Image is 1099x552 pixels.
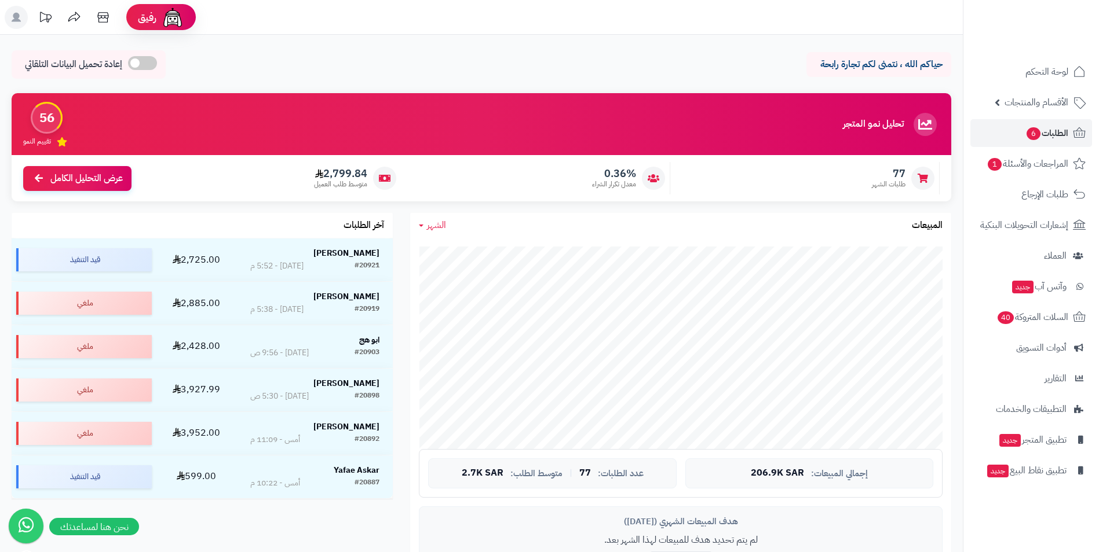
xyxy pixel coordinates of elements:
span: جديد [1012,281,1034,293]
span: 2,799.84 [314,167,367,180]
span: المراجعات والأسئلة [987,156,1068,172]
p: لم يتم تحديد هدف للمبيعات لهذا الشهر بعد. [428,533,933,547]
span: 1 [988,158,1002,171]
a: التطبيقات والخدمات [970,395,1092,423]
h3: تحليل نمو المتجر [843,119,904,130]
span: إجمالي المبيعات: [811,469,868,479]
span: تطبيق نقاط البيع [986,462,1067,479]
p: حياكم الله ، نتمنى لكم تجارة رابحة [815,58,943,71]
strong: [PERSON_NAME] [313,377,379,389]
span: الشهر [427,218,446,232]
span: الطلبات [1025,125,1068,141]
span: جديد [999,434,1021,447]
span: 2.7K SAR [462,468,503,479]
span: طلبات الشهر [872,179,906,189]
span: طلبات الإرجاع [1021,186,1068,203]
span: وآتس آب [1011,278,1067,295]
span: التطبيقات والخدمات [996,401,1067,417]
span: 206.9K SAR [751,468,804,479]
a: طلبات الإرجاع [970,181,1092,208]
span: 6 [1027,127,1040,140]
a: الطلبات6 [970,119,1092,147]
h3: المبيعات [912,220,943,231]
a: تطبيق المتجرجديد [970,426,1092,454]
div: ملغي [16,378,152,402]
a: إشعارات التحويلات البنكية [970,211,1092,239]
td: 3,952.00 [156,412,237,455]
span: الأقسام والمنتجات [1005,94,1068,111]
div: ملغي [16,335,152,358]
span: متوسط طلب العميل [314,179,367,189]
span: التقارير [1045,370,1067,387]
a: السلات المتروكة40 [970,303,1092,331]
span: 77 [579,468,591,479]
h3: آخر الطلبات [344,220,384,231]
a: عرض التحليل الكامل [23,166,132,191]
td: 2,885.00 [156,282,237,325]
div: #20892 [355,434,379,446]
div: هدف المبيعات الشهري ([DATE]) [428,516,933,528]
div: #20919 [355,304,379,315]
span: العملاء [1044,248,1067,264]
a: تحديثات المنصة [31,6,60,32]
span: أدوات التسويق [1016,340,1067,356]
div: #20887 [355,477,379,489]
a: تطبيق نقاط البيعجديد [970,457,1092,484]
span: 77 [872,167,906,180]
div: #20921 [355,260,379,272]
strong: [PERSON_NAME] [313,290,379,303]
div: أمس - 10:22 م [250,477,300,489]
img: ai-face.png [161,6,184,29]
td: 2,725.00 [156,238,237,281]
a: التقارير [970,365,1092,392]
a: أدوات التسويق [970,334,1092,362]
span: لوحة التحكم [1025,64,1068,80]
div: [DATE] - 9:56 ص [250,347,309,359]
span: متوسط الطلب: [510,469,563,479]
a: العملاء [970,242,1092,270]
a: الشهر [419,219,446,232]
span: 0.36% [592,167,636,180]
span: إشعارات التحويلات البنكية [980,217,1068,233]
span: معدل تكرار الشراء [592,179,636,189]
span: جديد [987,465,1009,477]
span: | [569,469,572,477]
div: [DATE] - 5:38 م [250,304,304,315]
div: ملغي [16,292,152,315]
span: إعادة تحميل البيانات التلقائي [25,58,122,71]
span: تطبيق المتجر [998,432,1067,448]
span: عدد الطلبات: [598,469,644,479]
td: 599.00 [156,455,237,498]
div: [DATE] - 5:30 ص [250,391,309,402]
span: 40 [998,311,1014,324]
span: السلات المتروكة [996,309,1068,325]
td: 2,428.00 [156,325,237,368]
span: عرض التحليل الكامل [50,172,123,185]
td: 3,927.99 [156,369,237,411]
strong: Yafae Askar [334,464,379,476]
a: المراجعات والأسئلة1 [970,150,1092,178]
div: #20898 [355,391,379,402]
a: لوحة التحكم [970,58,1092,86]
div: قيد التنفيذ [16,465,152,488]
div: أمس - 11:09 م [250,434,300,446]
div: [DATE] - 5:52 م [250,260,304,272]
a: وآتس آبجديد [970,273,1092,300]
span: تقييم النمو [23,137,51,146]
div: ملغي [16,422,152,445]
div: قيد التنفيذ [16,248,152,271]
strong: ابو هج [359,334,379,346]
div: #20903 [355,347,379,359]
strong: [PERSON_NAME] [313,247,379,259]
strong: [PERSON_NAME] [313,421,379,433]
span: رفيق [138,10,156,24]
